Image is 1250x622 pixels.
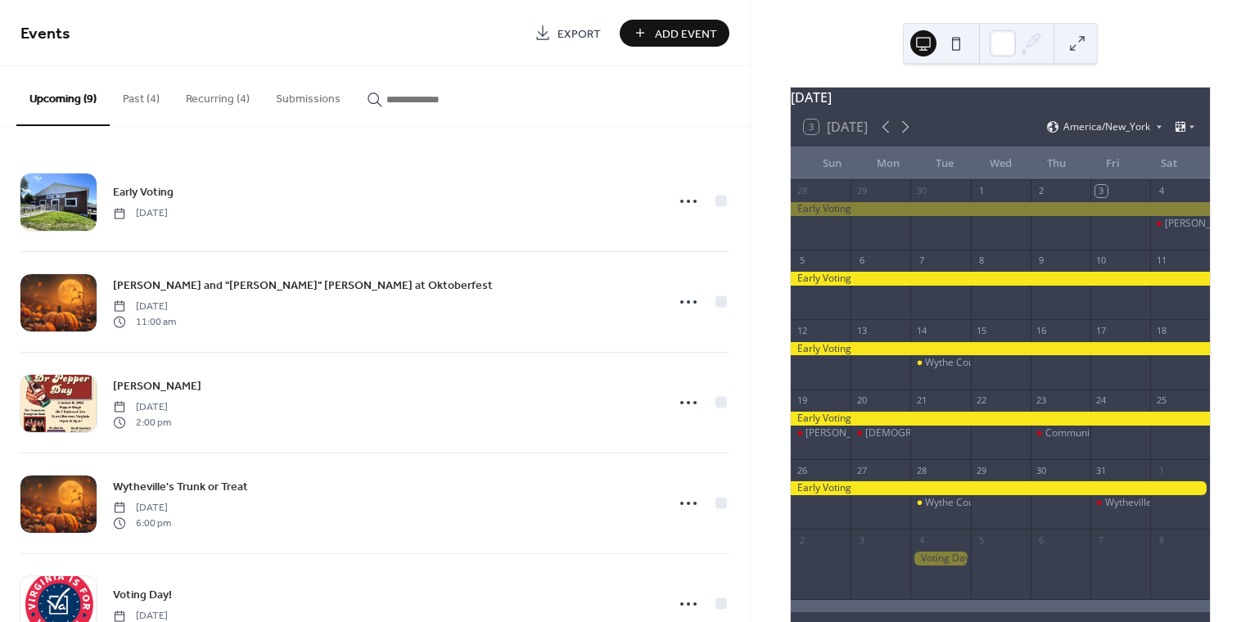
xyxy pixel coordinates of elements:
span: [DATE] [113,501,171,516]
span: [DATE] [113,300,176,314]
div: 1 [976,185,988,197]
div: 27 [855,464,868,476]
div: 6 [855,255,868,267]
div: 3 [855,534,868,546]
div: Wythe County Board of Supervisors Meeting [925,356,1126,370]
div: 4 [915,534,927,546]
div: Wythe County Board of Supervisors Meeting [925,496,1126,510]
div: 13 [855,324,868,336]
button: Past (4) [110,66,173,124]
div: Early Voting [791,272,1210,286]
div: 22 [976,394,988,407]
div: 8 [976,255,988,267]
div: [DATE] [791,88,1210,107]
div: Early Voting [791,202,1210,216]
span: Events [20,18,70,50]
div: Sat [1140,147,1197,180]
div: Fri [1085,147,1141,180]
span: Voting Day! [113,587,172,604]
div: 15 [976,324,988,336]
div: 20 [855,394,868,407]
div: Sun [804,147,860,180]
a: Early Voting [113,183,174,201]
div: 19 [796,394,808,407]
div: 10 [1095,255,1108,267]
div: Mitchell Cornett and "Cindy Mac" McIlrath at Oktoberfest [1150,217,1210,231]
div: Tue [916,147,972,180]
div: Wythe County Board of Supervisors Meeting [910,496,970,510]
div: 21 [915,394,927,407]
div: Wytheville's Trunk or Treat [1090,496,1150,510]
span: [PERSON_NAME] and "[PERSON_NAME]" [PERSON_NAME] at Oktoberfest [113,277,493,295]
div: 12 [796,324,808,336]
div: 29 [976,464,988,476]
div: 18 [1155,324,1167,336]
span: [PERSON_NAME] [113,378,201,395]
div: 2 [1036,185,1048,197]
div: 2 [796,534,808,546]
div: 7 [1095,534,1108,546]
span: 11:00 am [113,314,176,329]
div: Community Meeting [1031,426,1090,440]
div: Early Voting [791,412,1210,426]
div: 26 [796,464,808,476]
span: Add Event [655,25,717,43]
div: 31 [1095,464,1108,476]
div: Early Voting [791,342,1210,356]
div: [PERSON_NAME] [806,426,882,440]
div: 29 [855,185,868,197]
div: Dr Pepper Day [791,426,851,440]
a: [PERSON_NAME] and "[PERSON_NAME]" [PERSON_NAME] at Oktoberfest [113,276,493,295]
span: 6:00 pm [113,516,171,530]
div: 16 [1036,324,1048,336]
button: Submissions [263,66,354,124]
button: Add Event [620,20,729,47]
div: 8 [1155,534,1167,546]
div: 4 [1155,185,1167,197]
div: 25 [1155,394,1167,407]
div: Wed [972,147,1029,180]
div: Mon [860,147,917,180]
div: 5 [796,255,808,267]
div: 24 [1095,394,1108,407]
div: 7 [915,255,927,267]
span: Export [557,25,601,43]
div: 30 [915,185,927,197]
span: 2:00 pm [113,415,171,430]
div: [DEMOGRAPHIC_DATA] Meeting [865,426,1013,440]
div: Community Meeting [1045,426,1138,440]
div: 9 [1036,255,1048,267]
div: 28 [796,185,808,197]
div: Voting Day! [910,552,970,566]
div: Wytheville's Trunk or Treat [1105,496,1227,510]
div: 3 [1095,185,1108,197]
span: [DATE] [113,206,168,221]
div: Thu [1028,147,1085,180]
div: Republican Party Meeting [851,426,910,440]
div: 5 [976,534,988,546]
div: 28 [915,464,927,476]
button: Recurring (4) [173,66,263,124]
div: 30 [1036,464,1048,476]
div: 11 [1155,255,1167,267]
span: America/New_York [1063,122,1150,132]
a: Export [522,20,613,47]
div: Wythe County Board of Supervisors Meeting [910,356,970,370]
div: Early Voting [791,481,1210,495]
div: 14 [915,324,927,336]
a: Voting Day! [113,585,172,604]
div: 23 [1036,394,1048,407]
span: Early Voting [113,184,174,201]
div: 6 [1036,534,1048,546]
a: Wytheville's Trunk or Treat [113,477,248,496]
div: 17 [1095,324,1108,336]
div: 1 [1155,464,1167,476]
span: Wytheville's Trunk or Treat [113,479,248,496]
button: Upcoming (9) [16,66,110,126]
a: [PERSON_NAME] [113,376,201,395]
span: [DATE] [113,400,171,415]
